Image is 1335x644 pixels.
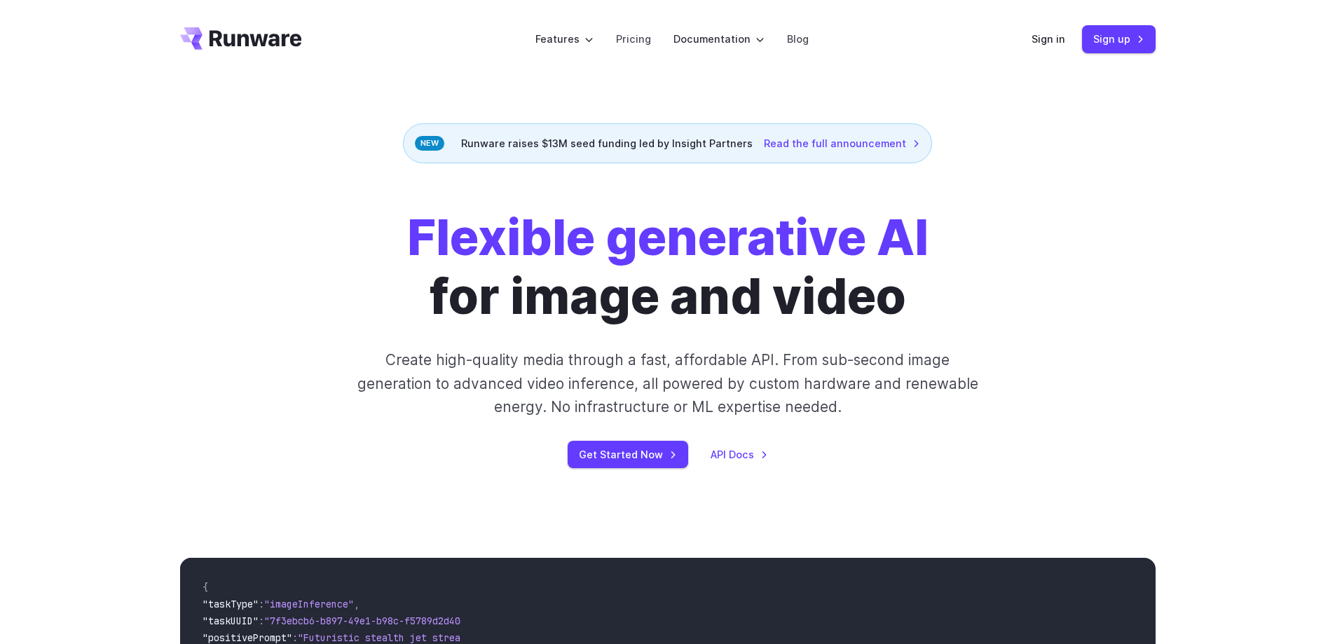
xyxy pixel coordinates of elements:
[407,208,929,326] h1: for image and video
[355,348,980,418] p: Create high-quality media through a fast, affordable API. From sub-second image generation to adv...
[787,31,809,47] a: Blog
[354,598,360,610] span: ,
[259,598,264,610] span: :
[264,615,477,627] span: "7f3ebcb6-b897-49e1-b98c-f5789d2d40d7"
[711,446,768,463] a: API Docs
[616,31,651,47] a: Pricing
[1082,25,1156,53] a: Sign up
[535,31,594,47] label: Features
[764,135,920,151] a: Read the full announcement
[568,441,688,468] a: Get Started Now
[203,598,259,610] span: "taskType"
[292,631,298,644] span: :
[259,615,264,627] span: :
[673,31,765,47] label: Documentation
[407,207,929,267] strong: Flexible generative AI
[203,581,208,594] span: {
[403,123,932,163] div: Runware raises $13M seed funding led by Insight Partners
[203,615,259,627] span: "taskUUID"
[298,631,808,644] span: "Futuristic stealth jet streaking through a neon-lit cityscape with glowing purple exhaust"
[180,27,302,50] a: Go to /
[264,598,354,610] span: "imageInference"
[1032,31,1065,47] a: Sign in
[203,631,292,644] span: "positivePrompt"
